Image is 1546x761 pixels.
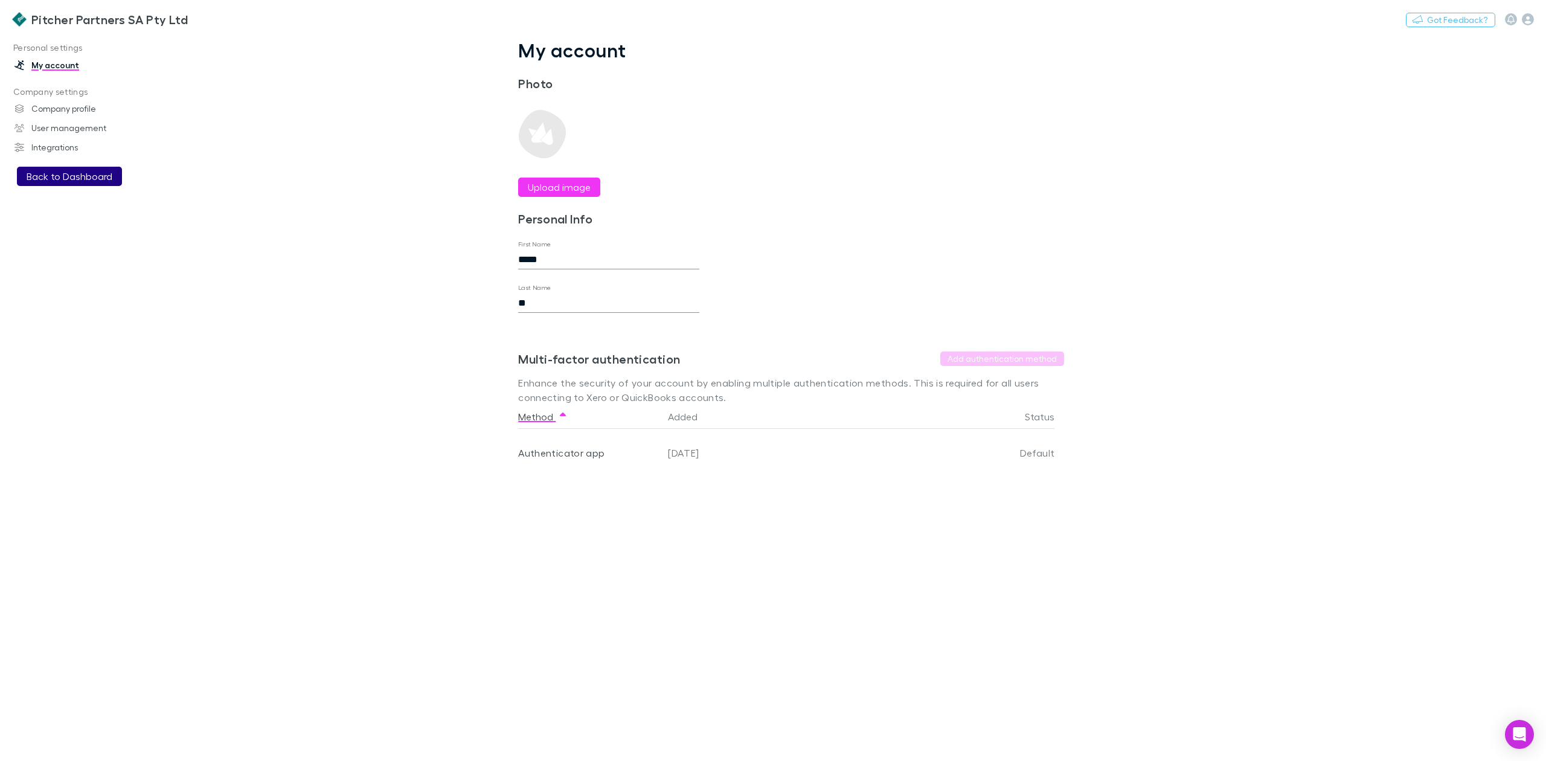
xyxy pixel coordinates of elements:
[12,12,27,27] img: Pitcher Partners SA Pty Ltd's Logo
[940,352,1064,366] button: Add authentication method
[2,85,172,100] p: Company settings
[1406,13,1495,27] button: Got Feedback?
[2,40,172,56] p: Personal settings
[17,167,122,186] button: Back to Dashboard
[2,138,172,157] a: Integrations
[518,283,551,292] label: Last Name
[518,352,680,366] h3: Multi-factor authentication
[518,240,551,249] label: First Name
[518,110,566,158] img: Preview
[1505,720,1534,749] div: Open Intercom Messenger
[663,429,946,477] div: [DATE]
[518,376,1064,405] p: Enhance the security of your account by enabling multiple authentication methods. This is require...
[5,5,195,34] a: Pitcher Partners SA Pty Ltd
[518,429,658,477] div: Authenticator app
[946,429,1054,477] div: Default
[1025,405,1069,429] button: Status
[2,56,172,75] a: My account
[518,405,568,429] button: Method
[518,211,699,226] h3: Personal Info
[668,405,712,429] button: Added
[518,178,600,197] button: Upload image
[2,118,172,138] a: User management
[528,180,591,194] label: Upload image
[31,12,188,27] h3: Pitcher Partners SA Pty Ltd
[518,76,699,91] h3: Photo
[518,39,1064,62] h1: My account
[2,99,172,118] a: Company profile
